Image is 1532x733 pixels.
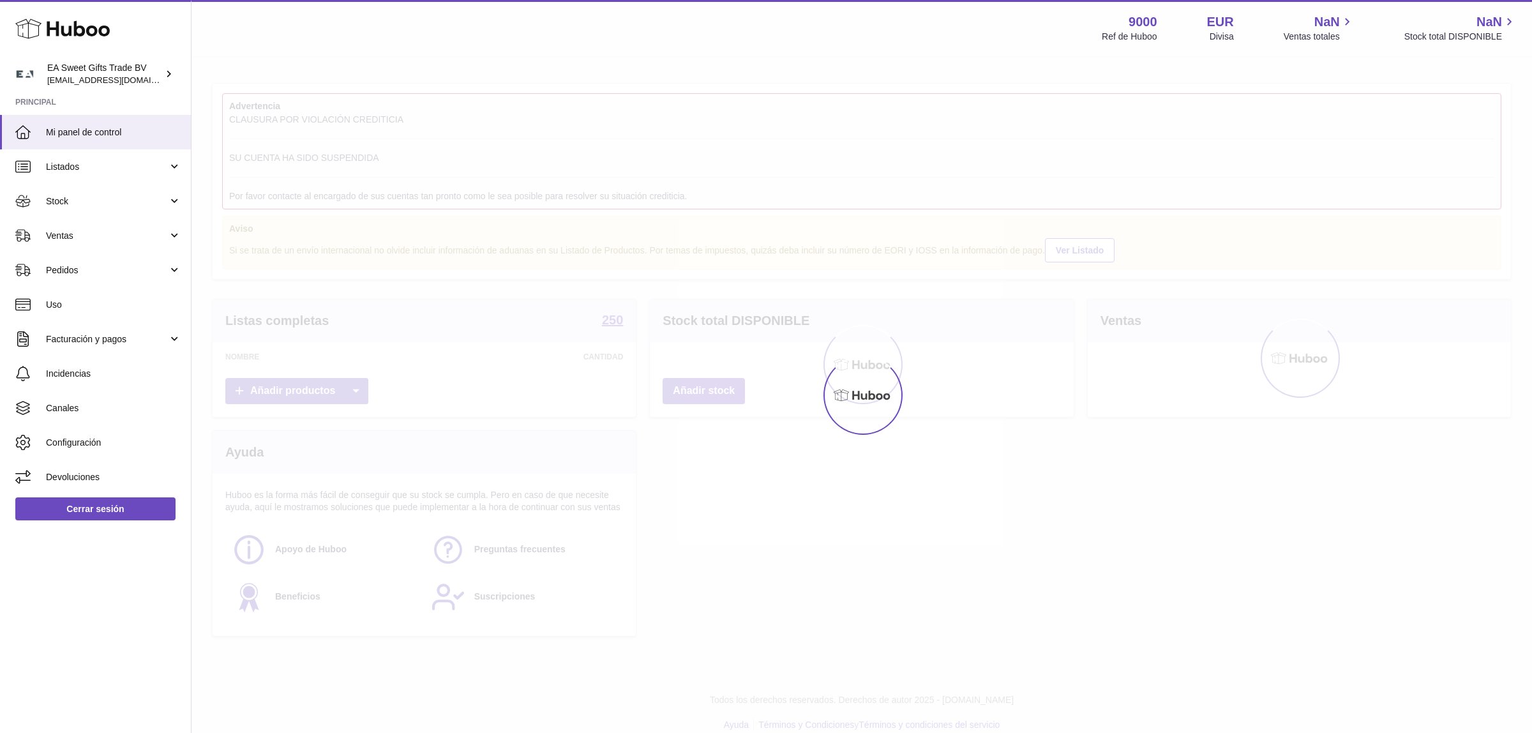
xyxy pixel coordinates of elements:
[1284,31,1355,43] span: Ventas totales
[1476,13,1502,31] span: NaN
[1207,13,1234,31] strong: EUR
[15,64,34,84] img: internalAdmin-9000@internal.huboo.com
[1404,31,1517,43] span: Stock total DISPONIBLE
[46,126,181,139] span: Mi panel de control
[46,195,168,208] span: Stock
[46,161,168,173] span: Listados
[46,471,181,483] span: Devoluciones
[1129,13,1157,31] strong: 9000
[1284,13,1355,43] a: NaN Ventas totales
[46,368,181,380] span: Incidencias
[46,437,181,449] span: Configuración
[46,264,168,276] span: Pedidos
[1102,31,1157,43] div: Ref de Huboo
[15,497,176,520] a: Cerrar sesión
[1314,13,1340,31] span: NaN
[46,402,181,414] span: Canales
[1404,13,1517,43] a: NaN Stock total DISPONIBLE
[46,333,168,345] span: Facturación y pagos
[1210,31,1234,43] div: Divisa
[47,62,162,86] div: EA Sweet Gifts Trade BV
[47,75,188,85] span: [EMAIL_ADDRESS][DOMAIN_NAME]
[46,299,181,311] span: Uso
[46,230,168,242] span: Ventas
